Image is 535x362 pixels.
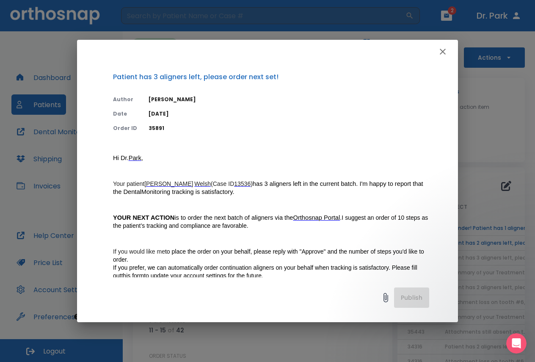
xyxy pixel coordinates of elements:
span: ) [251,180,253,187]
span: If you prefer, we can automatically order continuation aligners on your behalf when tracking is s... [113,264,419,279]
span: (Case ID [211,180,234,187]
span: has 3 aligners left in the current batch. I'm happy to report that the DentalMonitoring tracking ... [113,180,425,195]
span: Park [129,155,141,161]
span: to update your account settings for the future. [144,272,263,279]
p: Order ID [113,124,138,132]
span: Welsh [194,180,211,187]
span: . [340,214,342,221]
span: If you would like me [113,248,165,255]
a: this form [121,272,144,279]
p: Author [113,96,138,103]
span: [PERSON_NAME] [144,180,193,187]
p: 35891 [149,124,429,132]
p: Patient has 3 aligners left, please order next set! [113,72,429,82]
p: [PERSON_NAME] [149,96,429,103]
a: Welsh [194,180,211,188]
span: to place the order on your behalf, please reply with "Approve" and the number of steps you'd like... [113,248,426,263]
p: [DATE] [149,110,429,118]
strong: YOUR NEXT ACTION [113,214,174,221]
a: Park [129,155,141,162]
span: , [141,155,143,161]
span: 13536 [234,180,251,187]
a: Orthosnap Portal [293,214,340,221]
a: 13536 [234,180,251,188]
p: Date [113,110,138,118]
span: is to order the next batch of aligners via the [113,214,293,221]
a: [PERSON_NAME] [144,180,193,188]
span: Hi Dr. [113,155,129,161]
span: Your patient [113,180,144,187]
iframe: Intercom live chat [506,333,527,354]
